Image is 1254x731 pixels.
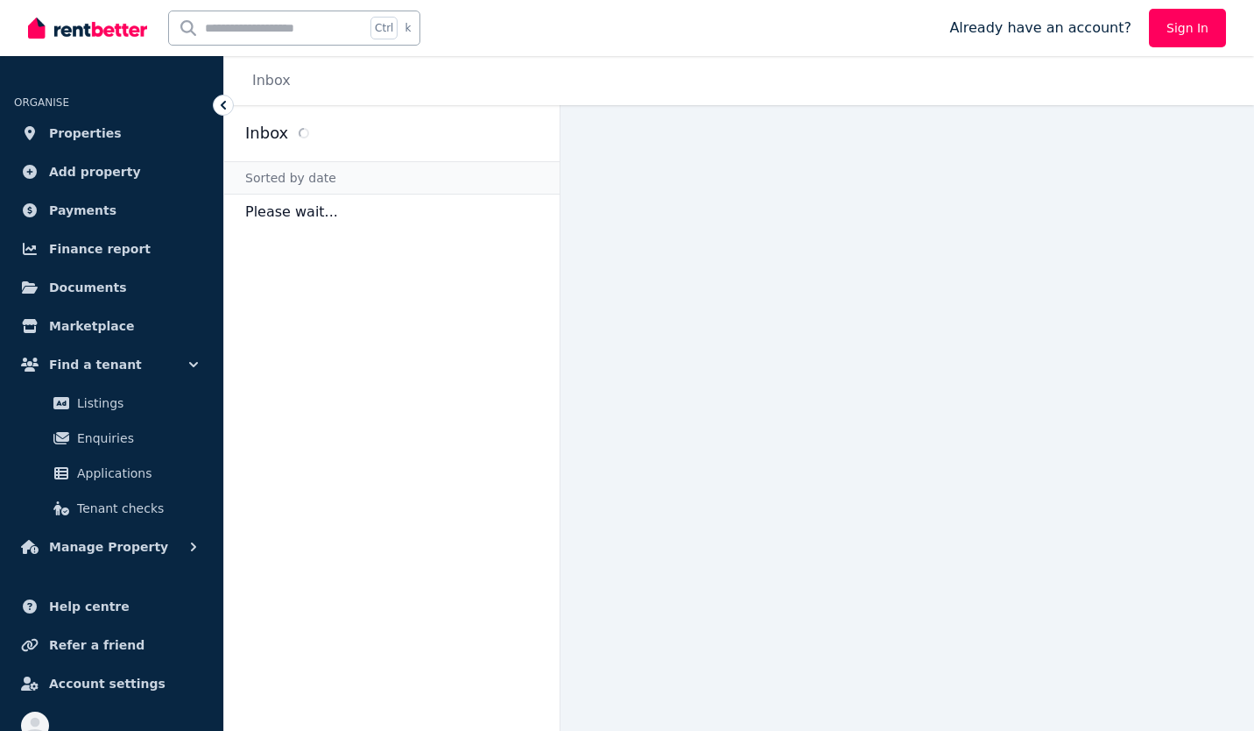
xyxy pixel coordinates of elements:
a: Account settings [14,666,209,701]
span: Enquiries [77,428,195,449]
span: Finance report [49,238,151,259]
span: Ctrl [370,17,398,39]
a: Applications [21,456,202,491]
a: Inbox [252,72,291,89]
a: Enquiries [21,421,202,456]
a: Payments [14,193,209,228]
p: Please wait... [224,195,560,230]
span: Listings [77,393,195,414]
a: Help centre [14,589,209,624]
span: Account settings [49,673,166,694]
a: Listings [21,386,202,421]
button: Manage Property [14,529,209,564]
span: Add property [49,161,141,182]
a: Refer a friend [14,628,209,663]
span: k [405,21,411,35]
a: Documents [14,270,209,305]
a: Finance report [14,231,209,266]
h2: Inbox [245,121,288,145]
span: Applications [77,463,195,484]
a: Properties [14,116,209,151]
span: Find a tenant [49,354,142,375]
span: Payments [49,200,116,221]
a: Marketplace [14,309,209,344]
span: ORGANISE [14,96,69,109]
span: Documents [49,277,127,298]
img: RentBetter [28,15,147,41]
span: Refer a friend [49,635,144,656]
button: Find a tenant [14,347,209,382]
a: Sign In [1149,9,1226,47]
span: Manage Property [49,536,168,557]
span: Already have an account? [949,18,1131,39]
a: Tenant checks [21,491,202,526]
span: Properties [49,123,122,144]
span: Help centre [49,596,130,617]
span: Tenant checks [77,498,195,519]
a: Add property [14,154,209,189]
div: Sorted by date [224,161,560,195]
span: Marketplace [49,316,134,337]
nav: Breadcrumb [224,56,312,105]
